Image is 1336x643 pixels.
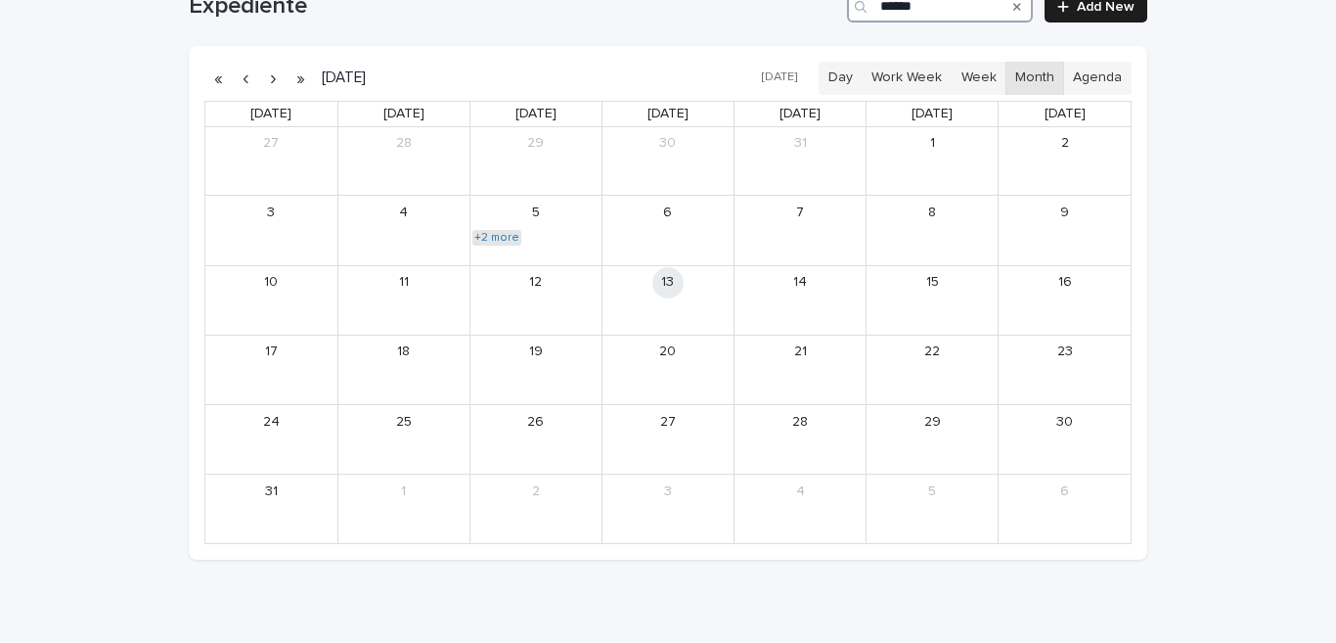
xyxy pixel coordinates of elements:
td: August 20, 2025 [601,335,734,404]
a: August 25, 2025 [388,406,420,437]
a: August 20, 2025 [652,337,684,368]
button: Next year [287,63,314,94]
a: August 28, 2025 [784,406,816,437]
a: August 11, 2025 [388,267,420,299]
button: Week [951,62,1005,95]
td: August 10, 2025 [205,265,337,335]
td: August 22, 2025 [867,335,999,404]
h2: [DATE] [314,70,366,85]
td: August 12, 2025 [469,265,601,335]
a: August 15, 2025 [916,267,948,299]
a: August 14, 2025 [784,267,816,299]
a: Friday [908,102,957,126]
a: August 23, 2025 [1049,337,1081,368]
a: September 2, 2025 [520,476,552,507]
a: Show 2 more events [472,230,521,246]
a: September 6, 2025 [1049,476,1081,507]
a: September 1, 2025 [388,476,420,507]
a: August 2, 2025 [1049,128,1081,160]
td: August 23, 2025 [999,335,1131,404]
td: July 27, 2025 [205,127,337,196]
a: August 8, 2025 [916,197,948,228]
td: August 18, 2025 [337,335,469,404]
td: August 24, 2025 [205,404,337,474]
a: August 26, 2025 [520,406,552,437]
td: July 30, 2025 [601,127,734,196]
a: August 12, 2025 [520,267,552,299]
td: August 29, 2025 [867,404,999,474]
td: July 31, 2025 [735,127,867,196]
a: Thursday [776,102,824,126]
a: August 10, 2025 [255,267,287,299]
a: August 7, 2025 [784,197,816,228]
td: September 2, 2025 [469,475,601,543]
button: Previous year [204,63,232,94]
a: Saturday [1041,102,1090,126]
td: August 8, 2025 [867,196,999,265]
td: August 11, 2025 [337,265,469,335]
a: August 16, 2025 [1049,267,1081,299]
button: [DATE] [752,64,807,92]
a: July 29, 2025 [520,128,552,160]
a: August 24, 2025 [255,406,287,437]
a: July 28, 2025 [388,128,420,160]
a: August 1, 2025 [916,128,948,160]
a: Monday [379,102,428,126]
td: August 19, 2025 [469,335,601,404]
td: September 5, 2025 [867,475,999,543]
td: August 4, 2025 [337,196,469,265]
a: August 18, 2025 [388,337,420,368]
a: August 9, 2025 [1049,197,1081,228]
a: August 17, 2025 [255,337,287,368]
td: August 9, 2025 [999,196,1131,265]
td: August 31, 2025 [205,475,337,543]
a: July 27, 2025 [255,128,287,160]
a: August 30, 2025 [1049,406,1081,437]
button: Day [819,62,863,95]
td: August 25, 2025 [337,404,469,474]
a: August 6, 2025 [652,197,684,228]
a: August 19, 2025 [520,337,552,368]
button: Month [1005,62,1064,95]
a: July 30, 2025 [652,128,684,160]
td: September 6, 2025 [999,475,1131,543]
td: August 27, 2025 [601,404,734,474]
button: Work Week [862,62,952,95]
td: September 4, 2025 [735,475,867,543]
a: September 3, 2025 [652,476,684,507]
td: August 15, 2025 [867,265,999,335]
td: August 5, 2025 [469,196,601,265]
a: August 29, 2025 [916,406,948,437]
a: August 22, 2025 [916,337,948,368]
td: August 21, 2025 [735,335,867,404]
a: September 4, 2025 [784,476,816,507]
a: August 4, 2025 [388,197,420,228]
a: July 31, 2025 [784,128,816,160]
a: August 13, 2025 [652,267,684,299]
td: September 3, 2025 [601,475,734,543]
a: Tuesday [512,102,560,126]
td: August 26, 2025 [469,404,601,474]
td: August 30, 2025 [999,404,1131,474]
a: Wednesday [644,102,692,126]
td: August 1, 2025 [867,127,999,196]
td: August 3, 2025 [205,196,337,265]
button: Previous month [232,63,259,94]
a: September 5, 2025 [916,476,948,507]
td: September 1, 2025 [337,475,469,543]
a: Sunday [246,102,295,126]
td: August 7, 2025 [735,196,867,265]
td: August 6, 2025 [601,196,734,265]
a: August 31, 2025 [255,476,287,507]
td: August 13, 2025 [601,265,734,335]
td: July 29, 2025 [469,127,601,196]
a: August 21, 2025 [784,337,816,368]
td: August 14, 2025 [735,265,867,335]
button: Agenda [1063,62,1132,95]
td: August 16, 2025 [999,265,1131,335]
a: August 5, 2025 [520,197,552,228]
a: August 27, 2025 [652,406,684,437]
td: August 28, 2025 [735,404,867,474]
a: August 3, 2025 [255,197,287,228]
td: July 28, 2025 [337,127,469,196]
